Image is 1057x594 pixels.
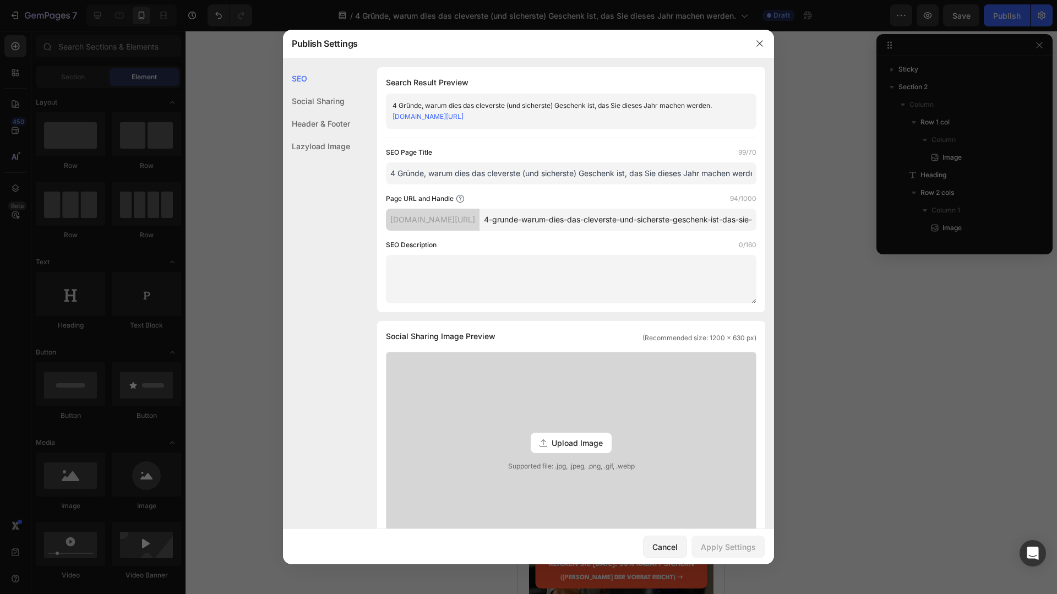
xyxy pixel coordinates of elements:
[12,61,187,122] strong: Les 4 compromis silencieux que font les femmes [DATE] et la solution française intelligente
[386,193,454,204] label: Page URL and Handle
[283,29,745,58] div: Publish Settings
[730,193,756,204] label: 94/1000
[386,209,480,231] div: [DOMAIN_NAME][URL]
[386,76,756,89] h1: Search Result Preview
[643,536,687,558] button: Cancel
[480,209,756,231] input: Handle
[11,183,195,306] video: Video
[283,135,350,157] div: Lazyload Image
[393,112,464,121] a: [DOMAIN_NAME][URL]
[92,438,184,446] strong: Das ist dieses Geschenk.
[11,417,194,447] p: Sie schenken etwas, worüber sie sich aufrichtig freuen werden und das zufällig auch unglaublich g...
[42,544,165,550] strong: ([PERSON_NAME] DER VORRAT REICHT) ➝
[386,461,756,471] span: Supported file: .jpg, .jpeg, .png, .gif, .webp
[1020,540,1046,566] div: Open Intercom Messenger
[386,147,432,158] label: SEO Page Title
[283,67,350,90] div: SEO
[11,347,172,366] strong: "mehr zu bewegen"
[552,437,603,449] span: Upload Image
[12,60,194,123] p: ⁠⁠⁠⁠⁠⁠⁠
[393,100,732,111] div: 4 Gründe, warum dies das cleverste (und sicherste) Geschenk ist, das Sie dieses Jahr machen werden.
[283,112,350,135] div: Header & Footer
[11,132,39,160] img: gempages_586298337079067421-4597eb91-ea9e-4f31-92f7-a4c8b44c019e.webp
[386,239,437,250] label: SEO Description
[386,330,495,343] span: Social Sharing Image Preview
[31,530,176,537] strong: KLICKEN SIE [DATE]: 50% RABATT SICHERN
[11,59,195,124] h1: Rich Text Editor. Editing area: main
[68,397,181,406] strong: clevereren und sanfteren Weg.
[18,522,189,558] a: KLICKEN SIE [DATE]: 50% RABATT SICHERN([PERSON_NAME] DER VORRAT REICHT) ➝
[652,541,678,553] div: Cancel
[691,536,765,558] button: Apply Settings
[11,397,194,407] p: Man findet einen
[61,134,125,143] strong: [PERSON_NAME]
[121,149,146,157] strong: [DATE]
[11,317,194,377] p: Seien wir ehrlich. Die Suche nach dem perfekten Geschenk ist anstrengend. Besonders, wenn man sic...
[386,162,756,184] input: Title
[11,387,194,397] p: Also, was tun?
[46,133,148,145] h2: Von
[81,502,139,510] div: Drop element here
[55,6,129,17] span: iPhone 13 Mini ( 375 px)
[739,239,756,250] label: 0/160
[701,541,756,553] div: Apply Settings
[283,90,350,112] div: Social Sharing
[642,333,756,343] span: (Recommended size: 1200 x 630 px)
[738,147,756,158] label: 99/70
[11,28,88,42] img: gempages_586298337079067421-c6efd357-9d11-4386-9ba3-d7c362704984.webp
[47,148,146,158] p: Letzte Aktualisierung:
